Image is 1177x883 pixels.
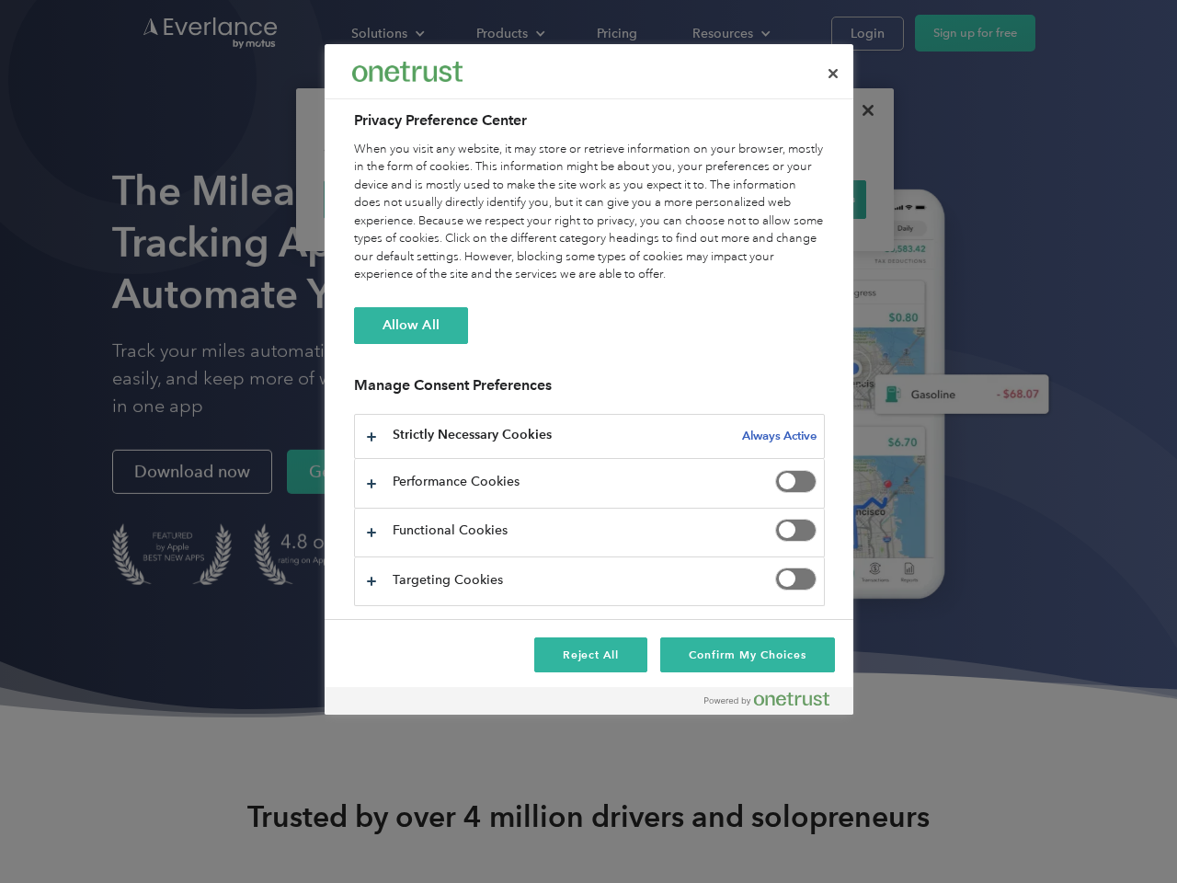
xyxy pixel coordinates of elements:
[704,692,829,706] img: Powered by OneTrust Opens in a new Tab
[660,637,834,672] button: Confirm My Choices
[354,109,825,132] h2: Privacy Preference Center
[534,637,648,672] button: Reject All
[354,141,825,284] div: When you visit any website, it may store or retrieve information on your browser, mostly in the f...
[352,53,463,90] div: Everlance
[352,62,463,81] img: Everlance
[704,692,844,715] a: Powered by OneTrust Opens in a new Tab
[325,44,853,715] div: Preference center
[813,53,853,94] button: Close
[354,307,468,344] button: Allow All
[354,376,825,405] h3: Manage Consent Preferences
[325,44,853,715] div: Privacy Preference Center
